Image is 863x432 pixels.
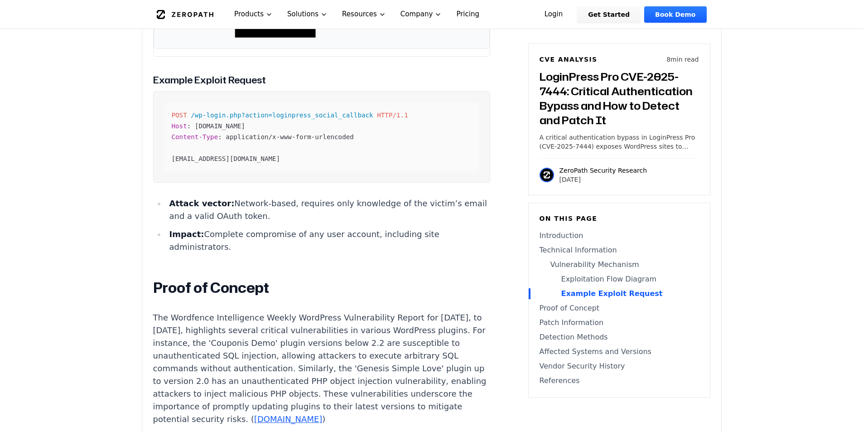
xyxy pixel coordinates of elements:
[172,112,187,119] span: POST
[540,259,699,270] a: Vulnerability Mechanism
[248,29,317,42] p: WordPress Site
[559,166,647,175] p: ZeroPath Security Research
[540,332,699,343] a: Detection Methods
[540,245,699,256] a: Technical Information
[540,303,699,314] a: Proof of Concept
[540,361,699,372] a: Vendor Security History
[559,175,647,184] p: [DATE]
[540,317,699,328] a: Patch Information
[540,168,554,182] img: ZeroPath Security Research
[166,197,490,223] li: Network-based, requires only knowledge of the victim’s email and a valid OAuth token.
[191,112,373,119] span: /wp-login.php?action=loginpress_social_callback
[187,122,191,130] span: :
[540,288,699,299] a: Example Exploit Request
[540,214,699,223] h6: On this page
[666,55,699,64] p: 8 min read
[153,279,490,297] h2: Proof of Concept
[169,229,204,239] strong: Impact:
[534,6,574,23] a: Login
[540,375,699,386] a: References
[153,311,490,426] p: The Wordfence Intelligence Weekly WordPress Vulnerability Report for [DATE], to [DATE], highlight...
[644,6,706,23] a: Book Demo
[153,73,490,87] h4: Example Exploit Request
[169,199,234,208] strong: Attack vector:
[577,6,641,23] a: Get Started
[218,133,222,141] span: :
[166,228,490,253] li: Complete compromise of any user account, including site administrators.
[540,230,699,241] a: Introduction
[254,414,322,424] a: [DOMAIN_NAME]
[540,133,699,151] p: A critical authentication bypass in LoginPress Pro (CVE-2025-7444) exposes WordPress sites to adm...
[195,122,245,130] span: [DOMAIN_NAME]
[172,133,218,141] span: Content-Type
[172,122,187,130] span: Host
[540,69,699,127] h3: LoginPress Pro CVE-2025-7444: Critical Authentication Bypass and How to Detect and Patch It
[226,133,354,141] span: application/x-www-form-urlencoded
[172,112,408,162] code: [EMAIL_ADDRESS][DOMAIN_NAME]
[540,274,699,285] a: Exploitation Flow Diagram
[540,55,598,64] h6: CVE Analysis
[540,346,699,357] a: Affected Systems and Versions
[377,112,408,119] span: HTTP/1.1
